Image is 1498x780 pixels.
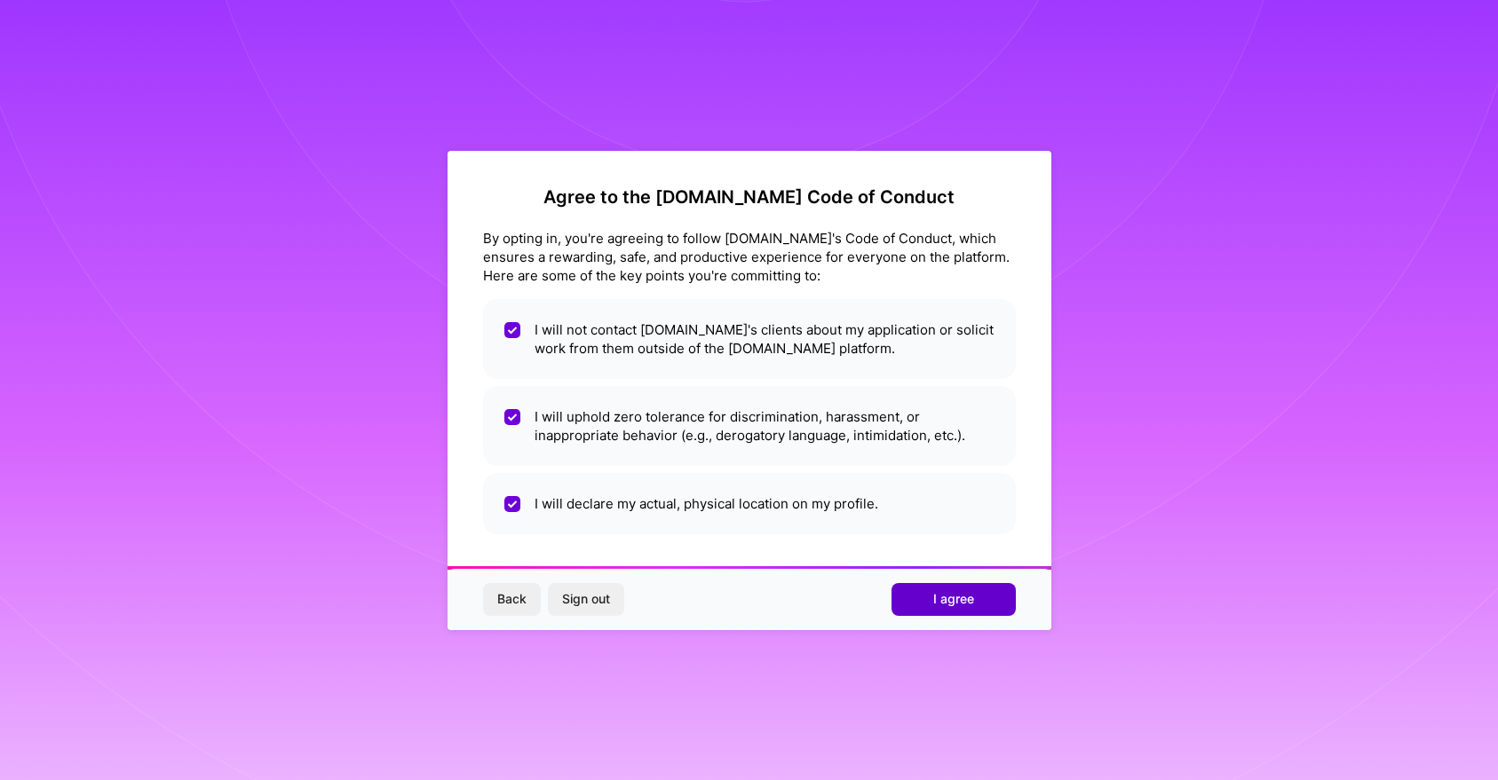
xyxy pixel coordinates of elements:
[483,186,1016,208] h2: Agree to the [DOMAIN_NAME] Code of Conduct
[562,590,610,608] span: Sign out
[483,583,541,615] button: Back
[548,583,624,615] button: Sign out
[892,583,1016,615] button: I agree
[497,590,527,608] span: Back
[483,299,1016,379] li: I will not contact [DOMAIN_NAME]'s clients about my application or solicit work from them outside...
[483,473,1016,534] li: I will declare my actual, physical location on my profile.
[483,229,1016,285] div: By opting in, you're agreeing to follow [DOMAIN_NAME]'s Code of Conduct, which ensures a rewardin...
[483,386,1016,466] li: I will uphold zero tolerance for discrimination, harassment, or inappropriate behavior (e.g., der...
[933,590,974,608] span: I agree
